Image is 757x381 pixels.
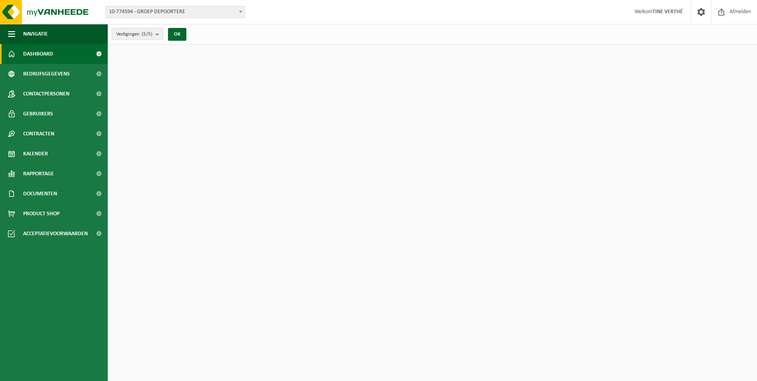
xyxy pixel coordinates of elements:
[23,124,54,144] span: Contracten
[116,28,152,40] span: Vestigingen
[23,24,48,44] span: Navigatie
[23,164,54,184] span: Rapportage
[168,28,186,41] button: OK
[105,6,245,18] span: 10-774594 - GROEP DEPOORTERE
[23,84,69,104] span: Contactpersonen
[23,224,88,244] span: Acceptatievoorwaarden
[142,32,152,37] count: (5/5)
[652,9,683,15] strong: TINE VERTHÉ
[112,28,163,40] button: Vestigingen(5/5)
[23,204,59,224] span: Product Shop
[106,6,245,18] span: 10-774594 - GROEP DEPOORTERE
[23,144,48,164] span: Kalender
[23,184,57,204] span: Documenten
[23,104,53,124] span: Gebruikers
[23,64,70,84] span: Bedrijfsgegevens
[23,44,53,64] span: Dashboard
